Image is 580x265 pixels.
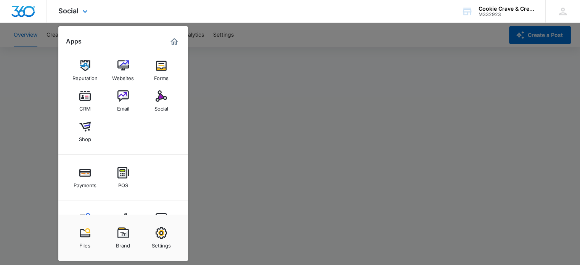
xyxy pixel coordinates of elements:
[71,117,100,146] a: Shop
[154,71,169,81] div: Forms
[71,209,100,238] a: Content
[71,56,100,85] a: Reputation
[116,239,130,249] div: Brand
[74,178,96,188] div: Payments
[109,56,138,85] a: Websites
[154,102,168,112] div: Social
[152,239,171,249] div: Settings
[117,102,129,112] div: Email
[109,223,138,252] a: Brand
[109,163,138,192] a: POS
[58,7,79,15] span: Social
[79,132,91,142] div: Shop
[479,6,534,12] div: account name
[109,87,138,116] a: Email
[147,209,176,238] a: Intelligence
[109,209,138,238] a: Ads
[71,163,100,192] a: Payments
[118,178,128,188] div: POS
[147,223,176,252] a: Settings
[479,12,534,17] div: account id
[66,38,82,45] h2: Apps
[112,71,134,81] div: Websites
[79,102,91,112] div: CRM
[79,239,90,249] div: Files
[71,87,100,116] a: CRM
[71,223,100,252] a: Files
[72,71,98,81] div: Reputation
[147,87,176,116] a: Social
[147,56,176,85] a: Forms
[168,35,180,48] a: Marketing 360® Dashboard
